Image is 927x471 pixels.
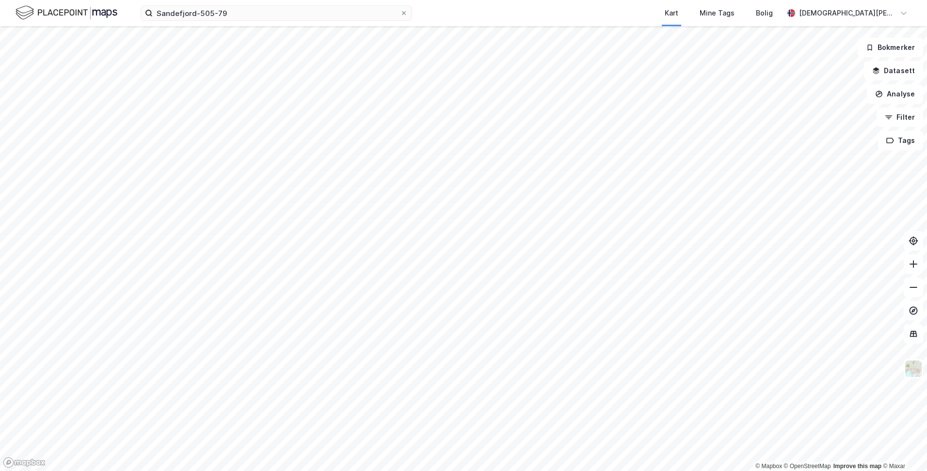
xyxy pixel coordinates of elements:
[879,424,927,471] iframe: Chat Widget
[877,108,923,127] button: Filter
[756,7,773,19] div: Bolig
[867,84,923,104] button: Analyse
[904,360,923,378] img: Z
[833,463,881,470] a: Improve this map
[879,424,927,471] div: Kontrollprogram for chat
[799,7,896,19] div: [DEMOGRAPHIC_DATA][PERSON_NAME]
[700,7,735,19] div: Mine Tags
[3,457,46,468] a: Mapbox homepage
[784,463,831,470] a: OpenStreetMap
[864,61,923,80] button: Datasett
[16,4,117,21] img: logo.f888ab2527a4732fd821a326f86c7f29.svg
[153,6,400,20] input: Søk på adresse, matrikkel, gårdeiere, leietakere eller personer
[878,131,923,150] button: Tags
[755,463,782,470] a: Mapbox
[665,7,678,19] div: Kart
[858,38,923,57] button: Bokmerker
